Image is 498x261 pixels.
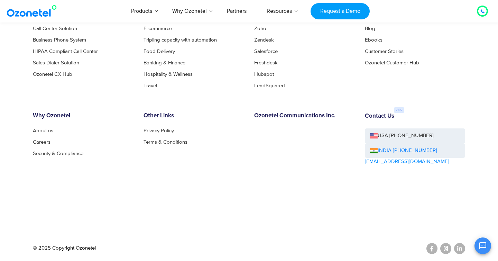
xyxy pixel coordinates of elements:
[33,151,83,156] a: Security & Compliance
[365,26,375,31] a: Blog
[144,72,193,77] a: Hospitality & Wellness
[144,112,244,119] h6: Other Links
[365,37,382,43] a: Ebooks
[254,72,274,77] a: Hubspot
[254,112,354,119] h6: Ozonetel Communications Inc.
[365,60,419,65] a: Ozonetel Customer Hub
[254,26,266,31] a: Zoho
[33,72,72,77] a: Ozonetel CX Hub
[33,26,77,31] a: Call Center Solution
[144,83,157,88] a: Travel
[254,60,278,65] a: Freshdesk
[365,49,404,54] a: Customer Stories
[144,26,172,31] a: E-commerce
[144,37,217,43] a: Tripling capacity with automation
[370,147,437,155] a: INDIA [PHONE_NUMBER]
[311,3,370,19] a: Request a Demo
[33,128,53,133] a: About us
[33,112,133,119] h6: Why Ozonetel
[254,49,278,54] a: Salesforce
[144,128,174,133] a: Privacy Policy
[144,60,185,65] a: Banking & Finance
[365,128,465,143] a: USA [PHONE_NUMBER]
[33,139,50,145] a: Careers
[254,37,274,43] a: Zendesk
[144,139,187,145] a: Terms & Conditions
[33,60,79,65] a: Sales Dialer Solution
[33,49,98,54] a: HIPAA Compliant Call Center
[365,158,449,166] a: [EMAIL_ADDRESS][DOMAIN_NAME]
[474,237,491,254] button: Open chat
[144,49,175,54] a: Food Delivery
[254,83,285,88] a: LeadSquared
[365,113,394,120] h6: Contact Us
[370,148,378,153] img: ind-flag.png
[33,37,86,43] a: Business Phone System
[370,133,378,138] img: us-flag.png
[33,244,96,252] p: © 2025 Copyright Ozonetel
